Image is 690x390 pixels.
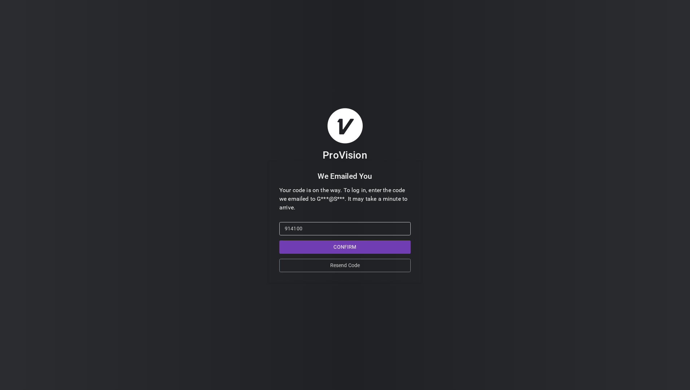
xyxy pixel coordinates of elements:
[323,149,367,161] h3: ProVision
[279,222,411,235] input: Enter your Confirmation Code
[279,186,411,212] p: Your code is on the way. To log in, enter the code we emailed to G***@S***. It may take a minute ...
[279,172,411,181] h4: We Emailed You
[279,240,411,254] button: Confirm
[279,259,411,272] button: Resend Code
